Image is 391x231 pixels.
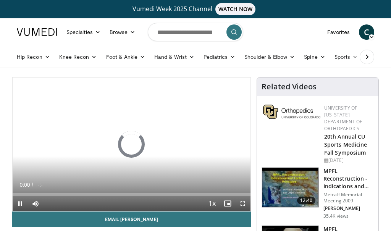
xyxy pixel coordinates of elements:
a: Knee Recon [55,49,102,65]
p: 35.4K views [323,213,349,219]
a: Spine [299,49,330,65]
a: University of [US_STATE] Department of Orthopaedics [324,105,362,132]
a: Pediatrics [199,49,240,65]
a: Favorites [323,24,354,40]
a: Vumedi Week 2025 ChannelWATCH NOW [12,3,379,15]
button: Mute [28,196,43,211]
button: Enable picture-in-picture mode [220,196,235,211]
p: [PERSON_NAME] [323,205,374,212]
a: Email [PERSON_NAME] [12,212,251,227]
a: Sports [330,49,363,65]
span: 12:40 [297,197,315,204]
img: VuMedi Logo [17,28,57,36]
a: Hand & Wrist [150,49,199,65]
div: [DATE] [324,157,372,164]
button: Pause [13,196,28,211]
h3: MPFL Reconstruction - Indications and Technical Principles [323,167,374,190]
a: 12:40 MPFL Reconstruction - Indications and Technical Principles Metcalf Memorial Meeting 2009 [P... [262,167,374,219]
span: / [32,182,33,188]
a: 20th Annual CU Sports Medicine Fall Symposium [324,133,367,156]
span: WATCH NOW [215,3,256,15]
p: Metcalf Memorial Meeting 2009 [323,192,374,204]
button: Playback Rate [205,196,220,211]
span: 0:00 [19,182,30,188]
img: 355603a8-37da-49b6-856f-e00d7e9307d3.png.150x105_q85_autocrop_double_scale_upscale_version-0.2.png [263,105,320,119]
a: Browse [105,24,140,40]
div: Progress Bar [13,193,250,196]
a: Specialties [62,24,105,40]
img: 642458_3.png.150x105_q85_crop-smart_upscale.jpg [262,168,318,207]
span: -:- [37,182,42,188]
video-js: Video Player [13,78,250,211]
a: Shoulder & Elbow [240,49,299,65]
a: Foot & Ankle [102,49,150,65]
a: Hip Recon [12,49,55,65]
h4: Related Videos [262,82,317,91]
button: Fullscreen [235,196,250,211]
a: C [359,24,374,40]
input: Search topics, interventions [148,23,243,41]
